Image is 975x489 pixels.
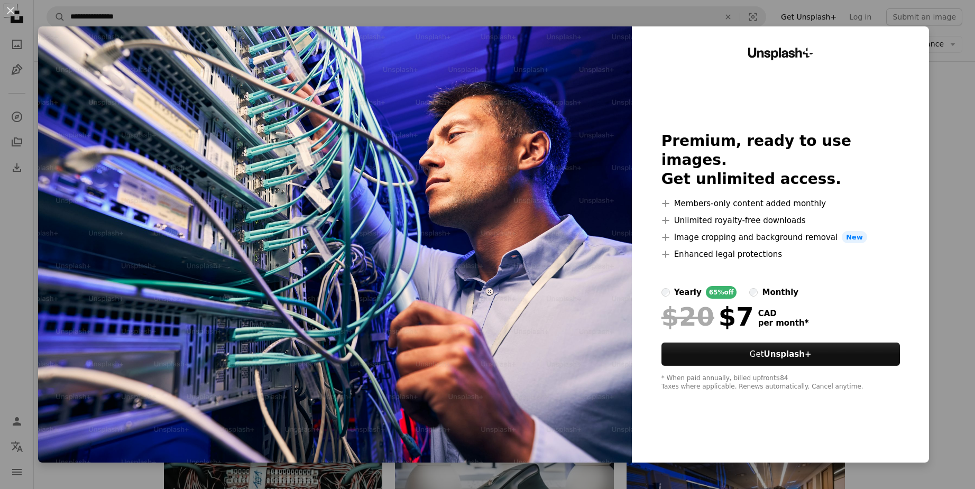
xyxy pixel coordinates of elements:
[661,374,900,391] div: * When paid annually, billed upfront $84 Taxes where applicable. Renews automatically. Cancel any...
[661,288,670,297] input: yearly65%off
[842,231,867,244] span: New
[758,309,809,318] span: CAD
[661,197,900,210] li: Members-only content added monthly
[764,349,812,359] strong: Unsplash+
[762,286,798,299] div: monthly
[661,248,900,261] li: Enhanced legal protections
[661,214,900,227] li: Unlimited royalty-free downloads
[661,132,900,189] h2: Premium, ready to use images. Get unlimited access.
[758,318,809,328] span: per month *
[674,286,702,299] div: yearly
[706,286,737,299] div: 65% off
[661,303,714,330] span: $20
[661,343,900,366] button: GetUnsplash+
[661,231,900,244] li: Image cropping and background removal
[661,303,754,330] div: $7
[749,288,758,297] input: monthly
